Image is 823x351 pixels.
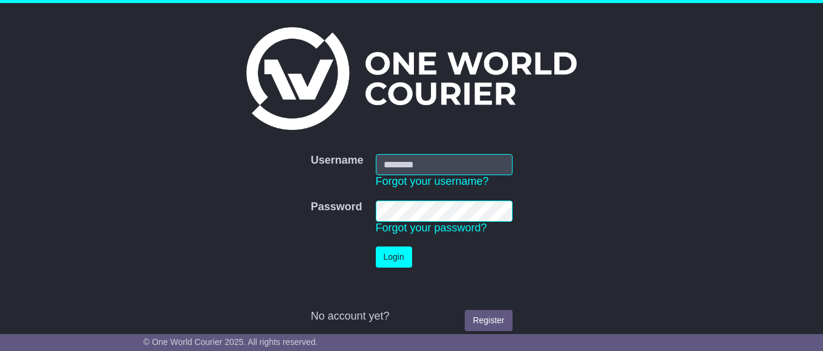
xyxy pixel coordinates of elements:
[143,337,318,347] span: © One World Courier 2025. All rights reserved.
[376,222,487,234] a: Forgot your password?
[310,201,362,214] label: Password
[376,246,412,268] button: Login
[310,154,363,167] label: Username
[376,175,489,187] a: Forgot your username?
[310,310,512,323] div: No account yet?
[465,310,512,331] a: Register
[246,27,577,130] img: One World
